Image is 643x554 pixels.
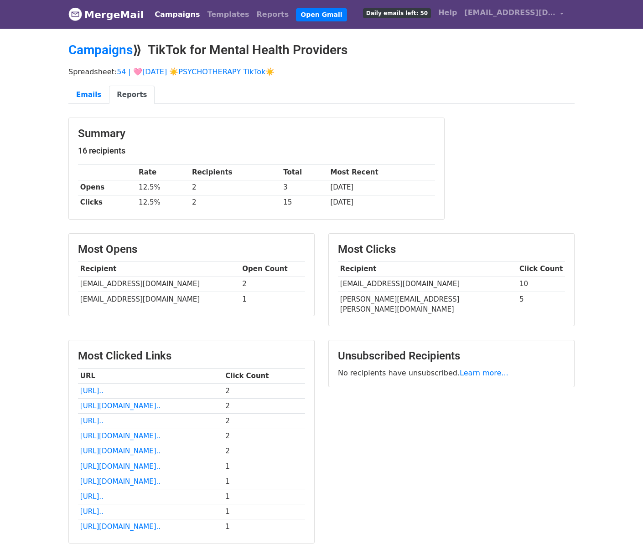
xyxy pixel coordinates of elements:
[109,86,155,104] a: Reports
[363,8,431,18] span: Daily emails left: 50
[78,369,223,384] th: URL
[68,42,133,57] a: Campaigns
[328,165,435,180] th: Most Recent
[281,165,328,180] th: Total
[80,387,104,395] a: [URL]..
[80,477,161,486] a: [URL][DOMAIN_NAME]..
[78,262,240,277] th: Recipient
[136,165,190,180] th: Rate
[223,429,305,444] td: 2
[338,277,517,292] td: [EMAIL_ADDRESS][DOMAIN_NAME]
[223,444,305,459] td: 2
[203,5,253,24] a: Templates
[338,368,565,378] p: No recipients have unsubscribed.
[80,447,161,455] a: [URL][DOMAIN_NAME]..
[151,5,203,24] a: Campaigns
[328,195,435,210] td: [DATE]
[78,292,240,307] td: [EMAIL_ADDRESS][DOMAIN_NAME]
[68,42,575,58] h2: ⟫ TikTok for Mental Health Providers
[68,7,82,21] img: MergeMail logo
[78,349,305,363] h3: Most Clicked Links
[190,165,281,180] th: Recipients
[190,195,281,210] td: 2
[80,402,161,410] a: [URL][DOMAIN_NAME]..
[80,492,104,501] a: [URL]..
[136,180,190,195] td: 12.5%
[359,4,435,22] a: Daily emails left: 50
[338,262,517,277] th: Recipient
[78,180,136,195] th: Opens
[328,180,435,195] td: [DATE]
[78,277,240,292] td: [EMAIL_ADDRESS][DOMAIN_NAME]
[240,262,305,277] th: Open Count
[223,459,305,474] td: 1
[223,474,305,489] td: 1
[281,195,328,210] td: 15
[80,417,104,425] a: [URL]..
[223,504,305,519] td: 1
[338,292,517,317] td: [PERSON_NAME][EMAIL_ADDRESS][PERSON_NAME][DOMAIN_NAME]
[80,523,161,531] a: [URL][DOMAIN_NAME]..
[464,7,555,18] span: [EMAIL_ADDRESS][DOMAIN_NAME]
[460,369,508,377] a: Learn more...
[517,262,565,277] th: Click Count
[117,67,275,76] a: 54 | 🩷[DATE] ☀️PSYCHOTHERAPY TikTok☀️
[296,8,347,21] a: Open Gmail
[136,195,190,210] td: 12.5%
[517,277,565,292] td: 10
[517,292,565,317] td: 5
[597,510,643,554] iframe: Chat Widget
[223,489,305,504] td: 1
[68,5,144,24] a: MergeMail
[78,127,435,140] h3: Summary
[223,399,305,414] td: 2
[78,243,305,256] h3: Most Opens
[80,508,104,516] a: [URL]..
[223,519,305,534] td: 1
[68,67,575,77] p: Spreadsheet:
[240,292,305,307] td: 1
[68,86,109,104] a: Emails
[223,369,305,384] th: Click Count
[281,180,328,195] td: 3
[338,243,565,256] h3: Most Clicks
[240,277,305,292] td: 2
[78,195,136,210] th: Clicks
[461,4,567,25] a: [EMAIL_ADDRESS][DOMAIN_NAME]
[338,349,565,363] h3: Unsubscribed Recipients
[78,146,435,156] h5: 16 recipients
[253,5,293,24] a: Reports
[223,384,305,399] td: 2
[223,414,305,429] td: 2
[190,180,281,195] td: 2
[80,432,161,440] a: [URL][DOMAIN_NAME]..
[435,4,461,22] a: Help
[80,462,161,471] a: [URL][DOMAIN_NAME]..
